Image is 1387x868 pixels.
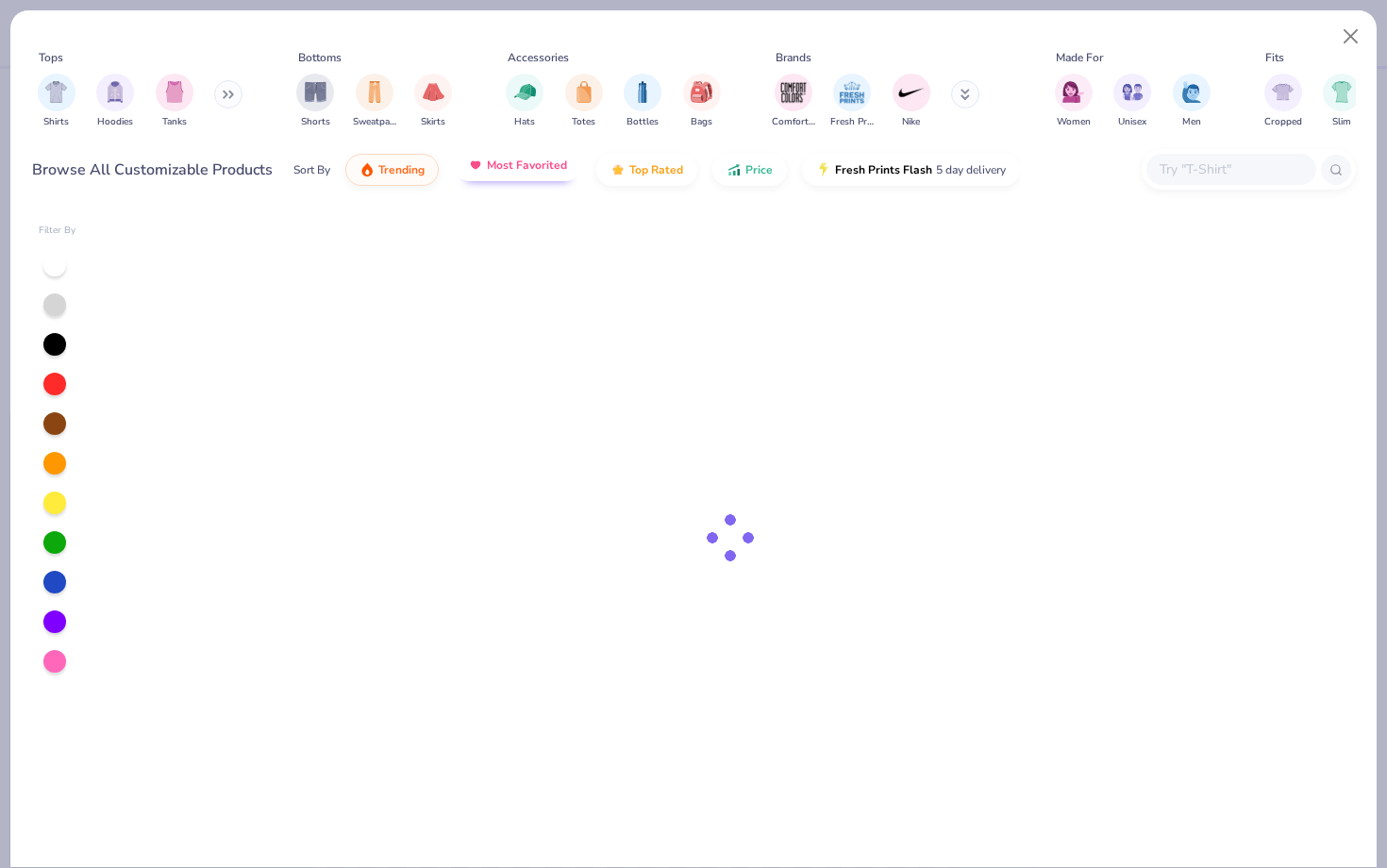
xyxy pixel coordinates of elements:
button: filter button [683,74,721,129]
div: Sort By [293,161,330,178]
div: filter for Nike [893,74,930,129]
img: Shirts Image [45,81,67,103]
button: filter button [296,74,334,129]
img: Skirts Image [423,81,444,103]
button: filter button [156,74,193,129]
span: Trending [378,162,425,177]
img: Bags Image [691,81,711,103]
span: Nike [902,115,920,129]
button: filter button [38,74,75,129]
img: TopRated.gif [610,162,626,177]
div: filter for Bags [683,74,721,129]
button: Price [712,154,787,186]
div: filter for Skirts [414,74,452,129]
span: Unisex [1118,115,1146,129]
div: filter for Sweatpants [353,74,396,129]
div: Filter By [39,224,76,238]
button: filter button [96,74,134,129]
div: filter for Tanks [156,74,193,129]
button: filter button [624,74,661,129]
span: Hats [514,115,535,129]
img: Comfort Colors Image [779,78,808,107]
span: Tanks [162,115,187,129]
img: Unisex Image [1122,81,1144,103]
button: filter button [1113,74,1151,129]
span: Men [1182,115,1201,129]
img: Sweatpants Image [364,81,385,103]
div: Brands [776,49,811,66]
span: Price [745,162,773,177]
button: filter button [772,74,815,129]
span: Fresh Prints [830,115,874,129]
span: Most Favorited [487,158,567,173]
button: filter button [353,74,396,129]
div: Tops [39,49,63,66]
span: Shirts [43,115,69,129]
div: filter for Hoodies [96,74,134,129]
span: Comfort Colors [772,115,815,129]
button: filter button [414,74,452,129]
div: filter for Slim [1323,74,1361,129]
span: Skirts [421,115,445,129]
img: most_fav.gif [468,158,483,173]
img: Hoodies Image [105,81,125,103]
span: Cropped [1264,115,1302,129]
span: Women [1057,115,1091,129]
div: filter for Shirts [38,74,75,129]
span: Hoodies [97,115,133,129]
span: Totes [572,115,595,129]
img: Slim Image [1331,81,1352,103]
button: Top Rated [596,154,697,186]
button: filter button [1323,74,1361,129]
span: Bottles [627,115,659,129]
img: Cropped Image [1272,81,1294,103]
img: Nike Image [897,78,926,107]
button: filter button [565,74,603,129]
span: Sweatpants [353,115,396,129]
span: Slim [1332,115,1351,129]
div: filter for Fresh Prints [830,74,874,129]
img: Men Image [1181,81,1202,103]
img: Bottles Image [632,81,653,103]
div: filter for Comfort Colors [772,74,815,129]
span: 5 day delivery [936,159,1006,181]
button: Close [1333,19,1369,55]
button: Trending [345,154,439,186]
img: Totes Image [574,81,594,103]
div: Browse All Customizable Products [32,159,273,181]
button: filter button [1173,74,1211,129]
button: filter button [893,74,930,129]
button: filter button [1055,74,1093,129]
div: filter for Bottles [624,74,661,129]
div: filter for Shorts [296,74,334,129]
button: Fresh Prints Flash5 day delivery [802,154,1020,186]
input: Try "T-Shirt" [1158,159,1303,180]
img: trending.gif [359,162,375,177]
span: Shorts [301,115,330,129]
button: filter button [1264,74,1302,129]
img: flash.gif [816,162,831,177]
div: Fits [1265,49,1284,66]
div: Made For [1056,49,1103,66]
div: filter for Hats [506,74,543,129]
div: filter for Women [1055,74,1093,129]
img: Women Image [1062,81,1084,103]
img: Hats Image [514,81,536,103]
span: Bags [691,115,712,129]
button: Most Favorited [454,149,581,181]
img: Tanks Image [164,81,185,103]
img: Fresh Prints Image [838,78,866,107]
div: filter for Unisex [1113,74,1151,129]
button: filter button [506,74,543,129]
div: filter for Totes [565,74,603,129]
span: Top Rated [629,162,683,177]
div: filter for Men [1173,74,1211,129]
div: Accessories [508,49,569,66]
div: Bottoms [298,49,342,66]
span: Fresh Prints Flash [835,162,932,177]
button: filter button [830,74,874,129]
img: Shorts Image [305,81,326,103]
div: filter for Cropped [1264,74,1302,129]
